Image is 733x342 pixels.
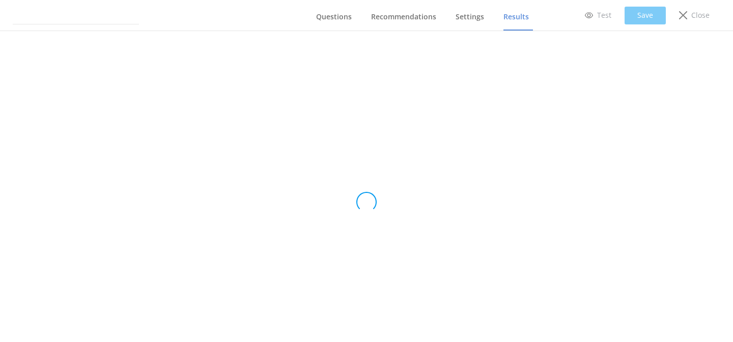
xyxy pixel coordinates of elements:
a: Test [578,7,618,24]
span: Questions [316,12,352,22]
span: Recommendations [371,12,436,22]
span: Results [503,12,529,22]
span: Settings [456,12,484,22]
p: Test [597,10,611,21]
p: Close [691,10,710,21]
